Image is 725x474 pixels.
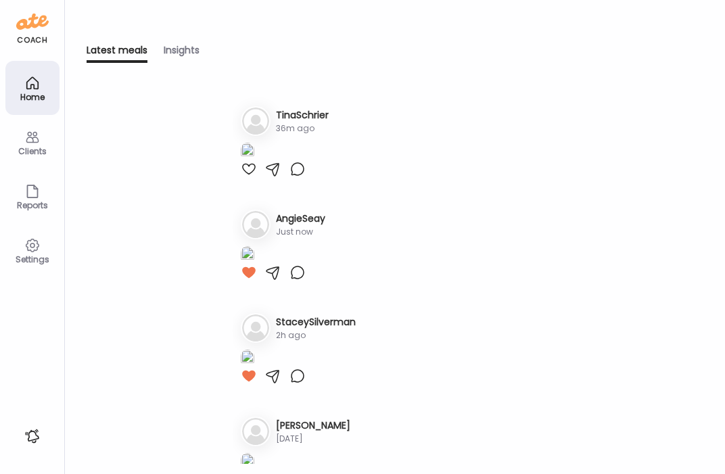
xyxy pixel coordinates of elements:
img: images%2Ftilc1vm3Gmfx0yrgZwjkqqCTOhV2%2FJcREWO6pwNNOcjH9TKoR%2FjkT57qeoCwbvrSKKpYBd_1080 [241,453,254,471]
div: Reports [8,201,57,210]
div: Latest meals [87,43,147,63]
div: [DATE] [276,433,350,445]
div: Clients [8,147,57,156]
img: images%2FqYSaYuBjSnO7TLvNQKbFpXLnISD3%2FfwgwRzBXaMzIvM15k55n%2FhGFSxz3HzmLWGdKWCZ2J_1080 [241,143,254,161]
img: bg-avatar-default.svg [242,211,269,238]
div: Home [8,93,57,101]
div: coach [17,34,47,46]
h3: AngieSeay [276,212,325,226]
h3: StaceySilverman [276,315,356,329]
img: images%2F9kRZgybH2MOwNVDrvArgeEMZ6DA2%2Fv2Q7eVeNJRMPtWaRTOrA%2Fzqdw3kZurfXp4N1neO1A_1080 [241,246,254,264]
div: Insights [164,43,200,63]
div: Just now [276,226,325,238]
div: Settings [8,255,57,264]
img: images%2Fl4qylu9eGYfRLQbCRRCUJMpbjsq2%2F2nUiQdyG5rQHAUEZH4cI%2FKX3jfWdyEcxLt9ys3CZD_1080 [241,350,254,368]
img: bg-avatar-default.svg [242,314,269,341]
img: bg-avatar-default.svg [242,418,269,445]
h3: TinaSchrier [276,108,329,122]
div: 2h ago [276,329,356,341]
img: bg-avatar-default.svg [242,108,269,135]
img: ate [16,11,49,32]
h3: [PERSON_NAME] [276,419,350,433]
div: 36m ago [276,122,329,135]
